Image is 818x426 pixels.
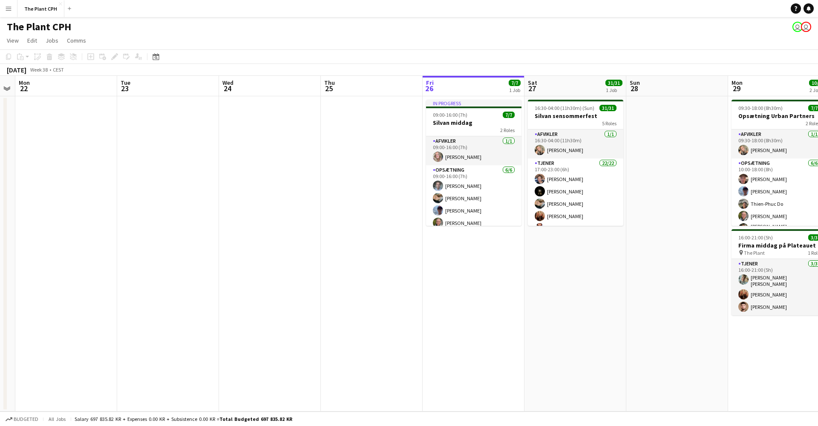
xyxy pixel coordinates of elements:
div: Salary 697 835.82 KR + Expenses 0.00 KR + Subsistence 0.00 KR = [75,416,292,422]
span: 23 [119,83,130,93]
app-user-avatar: Peter Poulsen [792,22,803,32]
span: The Plant [744,250,765,256]
a: View [3,35,22,46]
span: 16:00-21:00 (5h) [738,234,773,241]
app-job-card: 16:30-04:00 (11h30m) (Sun)31/31Silvan sensommerfest5 RolesAfvikler1/116:30-04:00 (11h30m)[PERSON_... [528,100,623,226]
span: 31/31 [605,80,622,86]
button: Budgeted [4,414,40,424]
span: 22 [17,83,30,93]
span: All jobs [47,416,67,422]
span: Week 38 [28,66,49,73]
span: 28 [628,83,640,93]
span: Sun [630,79,640,86]
span: Thu [324,79,335,86]
span: Tue [121,79,130,86]
span: Jobs [46,37,58,44]
span: Mon [19,79,30,86]
span: Total Budgeted 697 835.82 KR [219,416,292,422]
span: Mon [732,79,743,86]
div: In progress [426,100,521,106]
app-card-role: Afvikler1/116:30-04:00 (11h30m)[PERSON_NAME] [528,130,623,158]
span: Sat [528,79,537,86]
span: 7/7 [503,112,515,118]
app-user-avatar: Magnus Pedersen [801,22,811,32]
span: 24 [221,83,233,93]
span: Fri [426,79,434,86]
a: Comms [63,35,89,46]
app-job-card: In progress09:00-16:00 (7h)7/7Silvan middag2 RolesAfvikler1/109:00-16:00 (7h)[PERSON_NAME]Opsætni... [426,100,521,226]
a: Edit [24,35,40,46]
div: 1 Job [509,87,520,93]
span: 29 [730,83,743,93]
span: 5 Roles [602,120,616,127]
span: Comms [67,37,86,44]
span: 16:30-04:00 (11h30m) (Sun) [535,105,594,111]
div: CEST [53,66,64,73]
app-card-role: Afvikler1/109:00-16:00 (7h)[PERSON_NAME] [426,136,521,165]
div: 1 Job [606,87,622,93]
span: 7/7 [509,80,521,86]
a: Jobs [42,35,62,46]
span: Budgeted [14,416,38,422]
span: 09:30-18:00 (8h30m) [738,105,783,111]
span: 26 [425,83,434,93]
span: 27 [527,83,537,93]
span: View [7,37,19,44]
div: [DATE] [7,66,26,74]
h3: Silvan middag [426,119,521,127]
span: 09:00-16:00 (7h) [433,112,467,118]
span: Edit [27,37,37,44]
button: The Plant CPH [17,0,64,17]
app-card-role: Opsætning6/609:00-16:00 (7h)[PERSON_NAME][PERSON_NAME][PERSON_NAME][PERSON_NAME] [426,165,521,256]
h3: Silvan sensommerfest [528,112,623,120]
span: 2 Roles [500,127,515,133]
span: 25 [323,83,335,93]
span: Wed [222,79,233,86]
span: 31/31 [599,105,616,111]
h1: The Plant CPH [7,20,71,33]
